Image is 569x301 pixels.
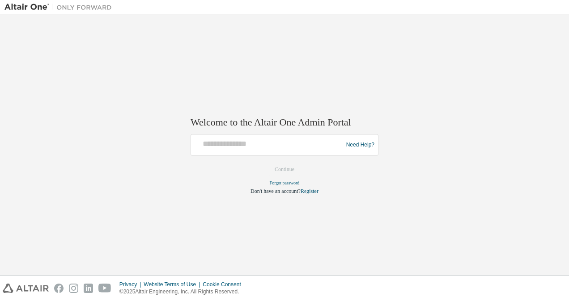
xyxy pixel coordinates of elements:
[144,281,203,288] div: Website Terms of Use
[54,284,64,293] img: facebook.svg
[301,188,318,195] a: Register
[69,284,78,293] img: instagram.svg
[3,284,49,293] img: altair_logo.svg
[191,116,378,129] h2: Welcome to the Altair One Admin Portal
[119,281,144,288] div: Privacy
[251,188,301,195] span: Don't have an account?
[84,284,93,293] img: linkedin.svg
[4,3,116,12] img: Altair One
[203,281,246,288] div: Cookie Consent
[119,288,246,296] p: © 2025 Altair Engineering, Inc. All Rights Reserved.
[98,284,111,293] img: youtube.svg
[270,181,300,186] a: Forgot password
